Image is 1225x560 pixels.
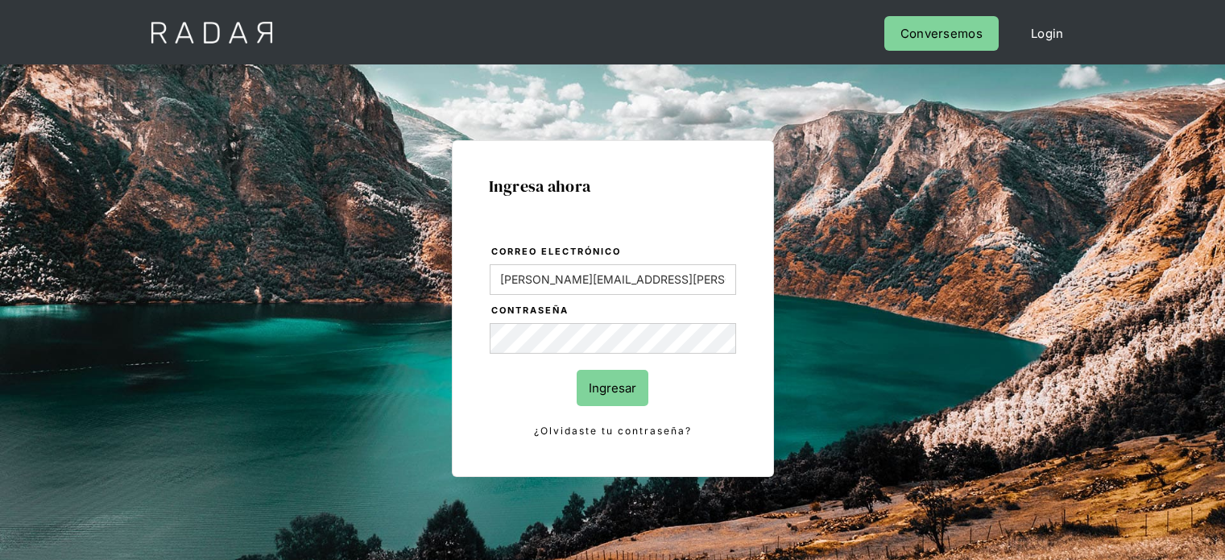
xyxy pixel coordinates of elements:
input: Ingresar [577,370,648,406]
form: Login Form [489,243,737,440]
a: ¿Olvidaste tu contraseña? [490,422,736,440]
a: Login [1015,16,1080,51]
input: bruce@wayne.com [490,264,736,295]
label: Correo electrónico [491,244,736,260]
a: Conversemos [884,16,999,51]
h1: Ingresa ahora [489,177,737,195]
label: Contraseña [491,303,736,319]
